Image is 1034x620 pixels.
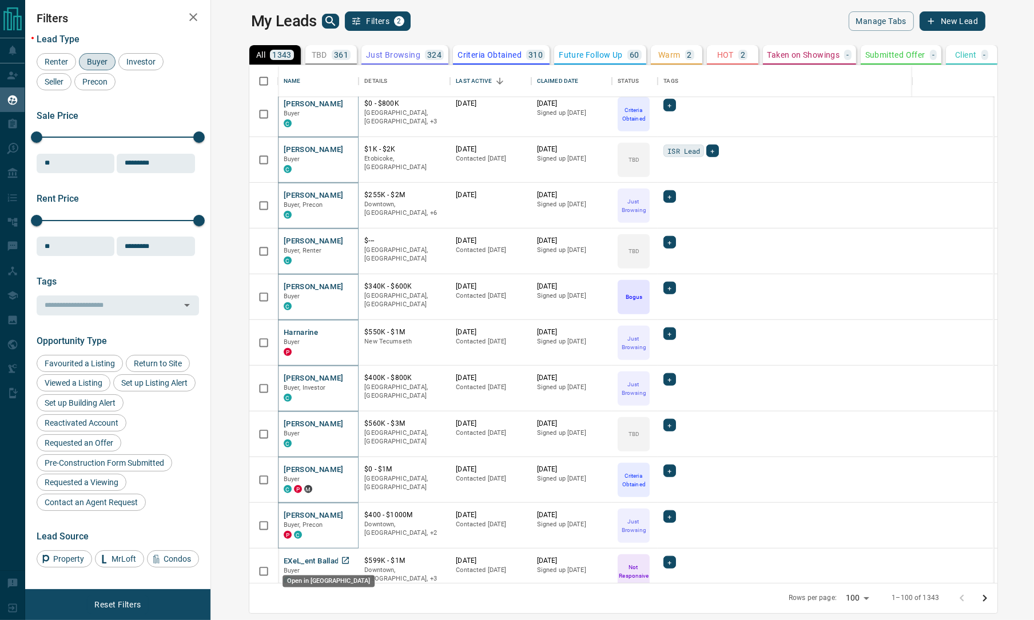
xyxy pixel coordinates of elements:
[41,418,122,427] span: Reactivated Account
[629,155,639,164] p: TBD
[251,12,317,30] h1: My Leads
[456,566,526,575] p: Contacted [DATE]
[537,190,607,200] p: [DATE]
[663,282,675,294] div: +
[559,51,622,59] p: Future Follow Up
[37,193,79,204] span: Rent Price
[334,51,348,59] p: 361
[113,374,196,391] div: Set up Listing Alert
[118,53,164,70] div: Investor
[537,327,607,337] p: [DATE]
[37,474,126,491] div: Requested a Viewing
[456,99,526,109] p: [DATE]
[619,106,649,123] p: Criteria Obtained
[160,554,195,563] span: Condos
[537,246,607,255] p: Signed up [DATE]
[537,282,607,291] p: [DATE]
[528,51,543,59] p: 310
[37,494,146,511] div: Contact an Agent Request
[117,378,192,387] span: Set up Listing Alert
[322,14,339,29] button: search button
[179,297,195,313] button: Open
[626,293,642,301] p: Bogus
[663,99,675,111] div: +
[456,145,526,154] p: [DATE]
[284,65,301,97] div: Name
[284,110,300,117] span: Buyer
[537,556,607,566] p: [DATE]
[920,11,985,31] button: New Lead
[619,334,649,351] p: Just Browsing
[492,73,508,89] button: Sort
[667,145,700,157] span: ISR Lead
[710,145,714,157] span: +
[364,246,444,263] p: [GEOGRAPHIC_DATA], [GEOGRAPHIC_DATA]
[687,51,692,59] p: 2
[456,429,526,438] p: Contacted [DATE]
[364,520,444,538] p: Midtown | Central, Toronto
[284,165,292,173] div: condos.ca
[663,327,675,340] div: +
[537,465,607,474] p: [DATE]
[667,511,671,522] span: +
[973,587,996,610] button: Go to next page
[284,510,344,521] button: [PERSON_NAME]
[278,65,359,97] div: Name
[41,458,168,467] span: Pre-Construction Form Submitted
[841,590,873,606] div: 100
[537,566,607,575] p: Signed up [DATE]
[37,434,121,451] div: Requested an Offer
[456,474,526,483] p: Contacted [DATE]
[667,282,671,294] span: +
[364,419,444,429] p: $560K - $3M
[537,520,607,529] p: Signed up [DATE]
[364,337,444,346] p: New Tecumseth
[284,257,292,265] div: condos.ca
[284,282,344,293] button: [PERSON_NAME]
[364,282,444,291] p: $340K - $600K
[49,554,88,563] span: Property
[456,327,526,337] p: [DATE]
[531,65,613,97] div: Claimed Date
[294,485,302,493] div: property.ca
[658,65,981,97] div: Tags
[364,109,444,126] p: Midtown | Central, East York, Toronto
[667,374,671,385] span: +
[284,439,292,447] div: condos.ca
[284,155,300,163] span: Buyer
[364,429,444,446] p: [GEOGRAPHIC_DATA], [GEOGRAPHIC_DATA]
[612,65,658,97] div: Status
[537,145,607,154] p: [DATE]
[364,474,444,492] p: [GEOGRAPHIC_DATA], [GEOGRAPHIC_DATA]
[37,394,124,411] div: Set up Building Alert
[456,510,526,520] p: [DATE]
[87,595,148,614] button: Reset Filters
[345,11,411,31] button: Filters2
[41,57,72,66] span: Renter
[537,429,607,438] p: Signed up [DATE]
[41,77,67,86] span: Seller
[364,291,444,309] p: [GEOGRAPHIC_DATA], [GEOGRAPHIC_DATA]
[667,191,671,202] span: +
[537,419,607,429] p: [DATE]
[456,291,526,301] p: Contacted [DATE]
[41,378,106,387] span: Viewed a Listing
[663,465,675,477] div: +
[37,335,107,346] span: Opportunity Type
[537,291,607,301] p: Signed up [DATE]
[717,51,734,59] p: HOT
[364,236,444,246] p: $---
[427,51,442,59] p: 324
[284,430,300,437] span: Buyer
[846,51,849,59] p: -
[456,65,491,97] div: Last Active
[364,465,444,474] p: $0 - $1M
[41,398,120,407] span: Set up Building Alert
[767,51,840,59] p: Taken on Showings
[450,65,531,97] div: Last Active
[629,430,639,438] p: TBD
[366,51,420,59] p: Just Browsing
[37,454,172,471] div: Pre-Construction Form Submitted
[364,373,444,383] p: $400K - $800K
[663,65,678,97] div: Tags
